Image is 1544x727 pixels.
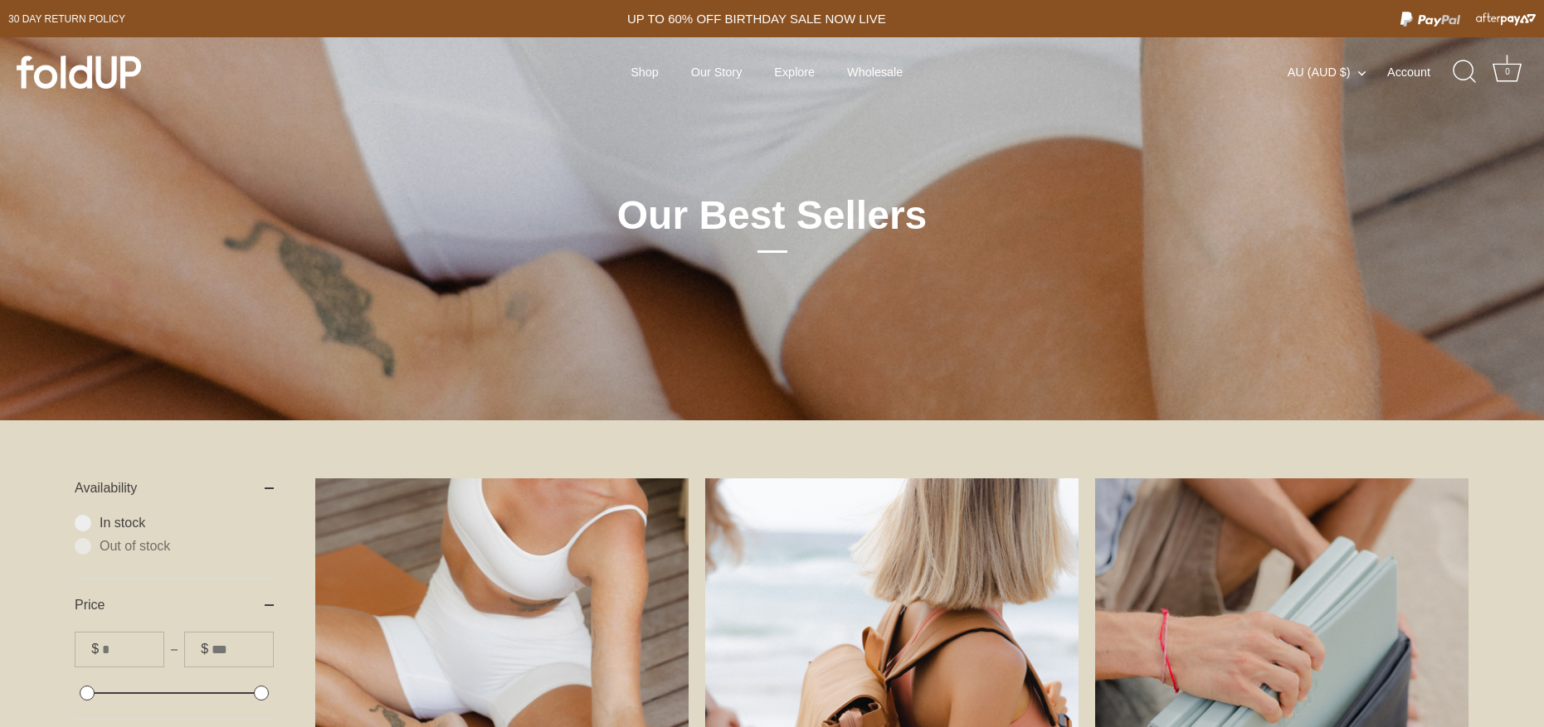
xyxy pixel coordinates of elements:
[677,56,757,88] a: Our Story
[1387,62,1459,82] a: Account
[17,56,141,89] img: foldUP
[102,632,163,666] input: From
[17,56,263,89] a: foldUP
[75,462,274,515] summary: Availability
[100,538,274,555] span: Out of stock
[833,56,918,88] a: Wholesale
[1499,64,1516,80] div: 0
[1447,54,1483,90] a: Search
[494,191,1050,253] h1: Our Best Sellers
[760,56,829,88] a: Explore
[590,56,944,88] div: Primary navigation
[616,56,673,88] a: Shop
[91,641,99,657] span: $
[1489,54,1526,90] a: Cart
[100,515,274,531] span: In stock
[8,9,125,29] a: 30 day Return policy
[212,632,273,666] input: To
[1288,65,1384,80] button: AU (AUD $)
[75,579,274,632] summary: Price
[201,641,208,657] span: $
